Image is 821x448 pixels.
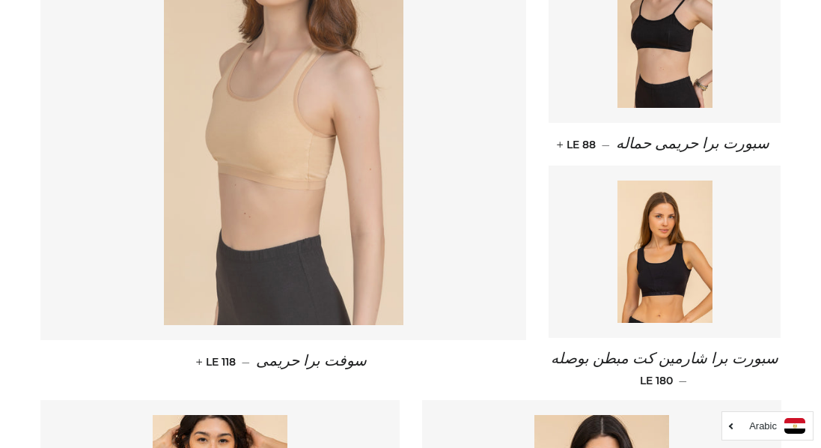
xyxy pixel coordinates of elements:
span: سوفت برا حريمى [256,353,367,369]
a: Arabic [730,418,805,434]
a: سبورت برا حريمى حماله — LE 88 [549,123,781,166]
a: سبورت برا شارمين كت مبطن بوصله — LE 180 [549,338,781,399]
span: LE 88 [560,138,596,151]
span: سبورت برا حريمى حماله [616,136,769,152]
span: — [242,355,250,369]
a: سوفت برا حريمى — LE 118 [40,340,527,383]
span: LE 180 [640,374,673,387]
span: سبورت برا شارمين كت مبطن بوصله [551,351,778,367]
span: LE 118 [199,355,236,369]
i: Arabic [749,421,777,431]
span: — [679,374,687,387]
span: — [602,138,610,151]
